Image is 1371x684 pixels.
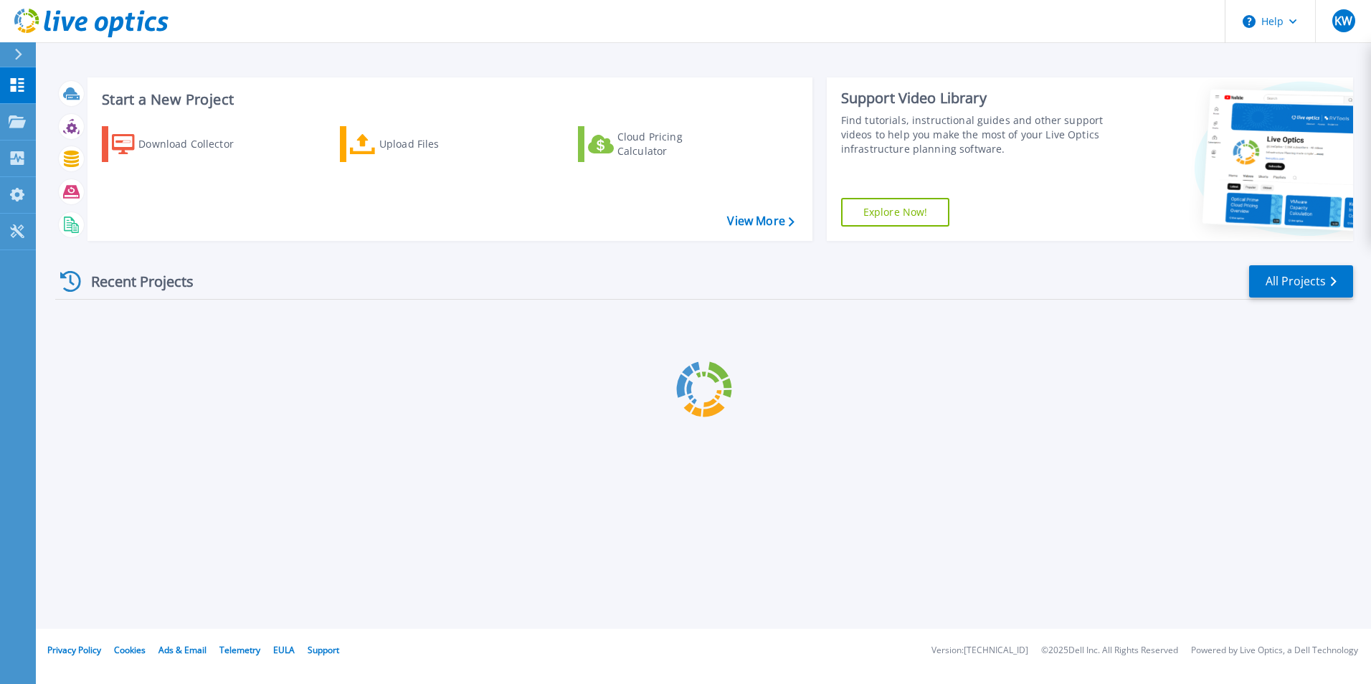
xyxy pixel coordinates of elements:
a: View More [727,214,794,228]
a: Telemetry [219,644,260,656]
a: Support [308,644,339,656]
a: EULA [273,644,295,656]
li: Powered by Live Optics, a Dell Technology [1191,646,1358,655]
a: Explore Now! [841,198,950,227]
a: Cloud Pricing Calculator [578,126,738,162]
h3: Start a New Project [102,92,794,108]
a: Privacy Policy [47,644,101,656]
li: © 2025 Dell Inc. All Rights Reserved [1041,646,1178,655]
a: All Projects [1249,265,1353,298]
a: Cookies [114,644,146,656]
div: Download Collector [138,130,253,158]
div: Support Video Library [841,89,1109,108]
div: Cloud Pricing Calculator [617,130,732,158]
span: KW [1334,15,1352,27]
li: Version: [TECHNICAL_ID] [931,646,1028,655]
div: Find tutorials, instructional guides and other support videos to help you make the most of your L... [841,113,1109,156]
a: Download Collector [102,126,262,162]
a: Ads & Email [158,644,207,656]
div: Recent Projects [55,264,213,299]
a: Upload Files [340,126,500,162]
div: Upload Files [379,130,494,158]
